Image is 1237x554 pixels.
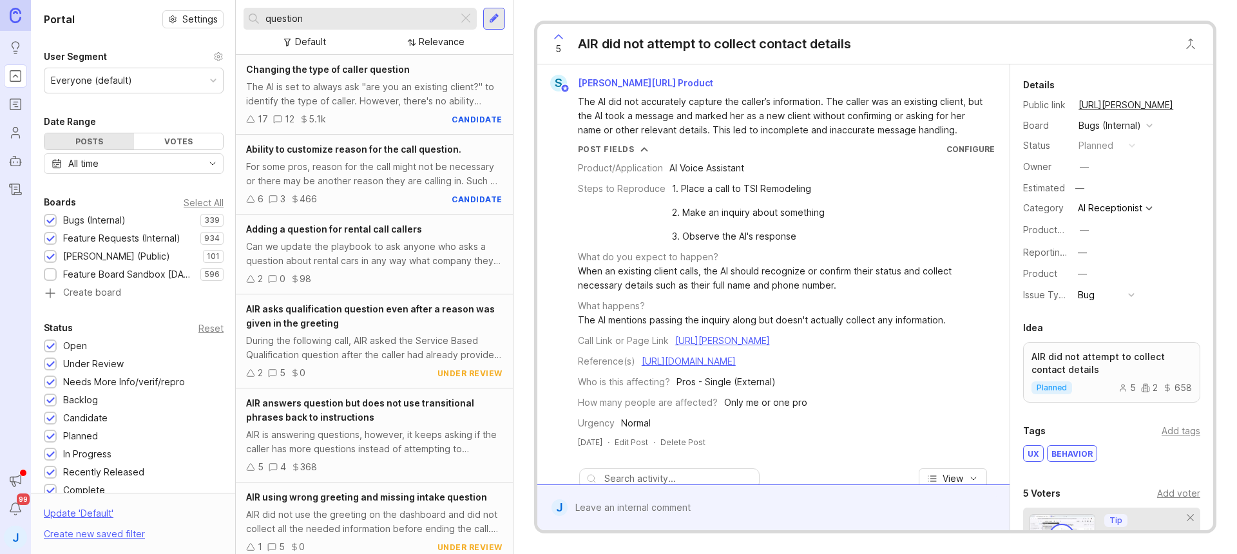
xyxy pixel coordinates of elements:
[672,182,825,196] div: 1. Place a call to TSI Remodeling
[63,249,170,263] div: [PERSON_NAME] (Public)
[63,267,194,282] div: Feature Board Sandbox [DATE]
[44,506,113,527] div: Update ' Default '
[236,215,513,294] a: Adding a question for rental call callersCan we update the playbook to ask anyone who asks a ques...
[578,144,649,155] button: Post Fields
[236,55,513,135] a: Changing the type of caller questionThe AI is set to always ask "are you an existing client?" to ...
[285,112,294,126] div: 12
[44,288,224,300] a: Create board
[608,437,609,448] div: ·
[1023,201,1068,215] div: Category
[198,325,224,332] div: Reset
[1023,342,1200,403] a: AIR did not attempt to collect contact detailsplanned52658
[578,161,663,175] div: Product/Application
[946,144,995,154] a: Configure
[134,133,224,149] div: Votes
[246,303,495,329] span: AIR asks qualification question even after a reason was given in the greeting
[1023,98,1068,112] div: Public link
[246,224,422,234] span: Adding a question for rental call callers
[236,388,513,482] a: AIR answers question but does not use transitional phrases back to instructionsAIR is answering q...
[578,334,669,348] div: Call Link or Page Link
[919,468,987,489] button: View
[44,49,107,64] div: User Segment
[578,250,718,264] div: What do you expect to happen?
[560,84,570,93] img: member badge
[51,73,132,88] div: Everyone (default)
[452,194,503,205] div: candidate
[236,135,513,215] a: Ability to customize reason for the call question.For some pros, reason for the call might not be...
[1048,446,1097,461] div: behavior
[578,437,602,447] time: [DATE]
[1078,204,1142,213] div: AI Receptionist
[246,508,503,536] div: AIR did not use the greeting on the dashboard and did not collect all the needed information befo...
[63,375,185,389] div: Needs More Info/verif/repro
[1023,268,1057,279] label: Product
[578,182,666,196] div: Steps to Reproduce
[1023,160,1068,174] div: Owner
[578,144,635,155] div: Post Fields
[204,215,220,225] p: 339
[1079,138,1113,153] div: planned
[4,36,27,59] a: Ideas
[1075,97,1177,113] a: [URL][PERSON_NAME]
[669,161,744,175] div: AI Voice Assistant
[295,35,326,49] div: Default
[4,469,27,492] button: Announcements
[4,121,27,144] a: Users
[246,492,487,502] span: AIR using wrong greeting and missing intake question
[1076,222,1093,238] button: ProductboardID
[184,199,224,206] div: Select All
[1071,180,1088,196] div: —
[1023,486,1060,501] div: 5 Voters
[578,396,718,410] div: How many people are affected?
[578,416,615,430] div: Urgency
[246,64,410,75] span: Changing the type of caller question
[550,75,567,91] div: S
[4,526,27,549] div: J
[1141,383,1158,392] div: 2
[578,437,602,448] a: [DATE]
[578,264,995,292] div: When an existing client calls, the AI should recognize or confirm their status and collect necess...
[44,12,75,27] h1: Portal
[300,272,311,286] div: 98
[1023,119,1068,133] div: Board
[1023,423,1046,439] div: Tags
[1078,288,1095,302] div: Bug
[642,356,736,367] a: [URL][DOMAIN_NAME]
[724,396,807,410] div: Only me or one pro
[578,77,713,88] span: [PERSON_NAME][URL] Product
[675,335,770,346] a: [URL][PERSON_NAME]
[246,80,503,108] div: The AI is set to always ask "are you an existing client?" to identify the type of caller. However...
[258,540,262,554] div: 1
[258,366,263,380] div: 2
[419,35,465,49] div: Relevance
[672,229,825,244] div: 3. Observe the AI's response
[1080,223,1089,237] div: —
[246,144,461,155] span: Ability to customize reason for the call question.
[1078,267,1087,281] div: —
[578,354,635,368] div: Reference(s)
[4,149,27,173] a: Autopilot
[1023,138,1068,153] div: Status
[44,320,73,336] div: Status
[162,10,224,28] button: Settings
[1023,320,1043,336] div: Idea
[1037,383,1067,393] p: planned
[10,8,21,23] img: Canny Home
[1024,446,1043,461] div: UX
[246,240,503,268] div: Can we update the playbook to ask anyone who asks a question about rental cars in any way what co...
[246,397,474,423] span: AIR answers question but does not use transitional phrases back to instructions
[63,483,105,497] div: Complete
[1109,515,1122,526] p: Tip
[437,542,503,553] div: under review
[300,192,317,206] div: 466
[4,93,27,116] a: Roadmaps
[1023,77,1055,93] div: Details
[17,493,30,505] span: 99
[578,313,946,327] div: The AI mentions passing the inquiry along but doesn't actually collect any information.
[68,157,99,171] div: All time
[4,497,27,521] button: Notifications
[309,112,326,126] div: 5.1k
[280,272,285,286] div: 0
[280,366,285,380] div: 5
